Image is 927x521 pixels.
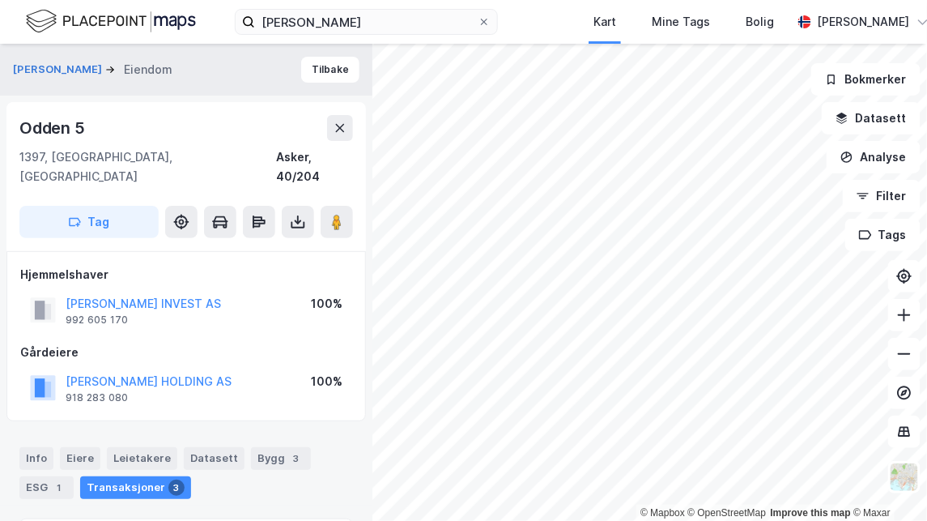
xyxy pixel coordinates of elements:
div: Transaksjoner [80,476,191,499]
a: OpenStreetMap [688,507,767,519]
div: Hjemmelshaver [20,265,352,284]
div: 3 [168,480,185,496]
div: 1397, [GEOGRAPHIC_DATA], [GEOGRAPHIC_DATA] [19,147,276,186]
div: ESG [19,476,74,499]
div: Kontrollprogram for chat [846,443,927,521]
div: Eiendom [124,60,172,79]
div: [PERSON_NAME] [818,12,910,32]
div: 3 [288,451,304,467]
button: Tags [845,219,921,251]
div: 918 283 080 [66,391,128,404]
div: Bygg [251,447,311,470]
a: Mapbox [640,507,685,519]
div: Gårdeiere [20,343,352,362]
img: logo.f888ab2527a4732fd821a326f86c7f29.svg [26,7,196,36]
div: Bolig [746,12,774,32]
div: 100% [311,294,342,314]
div: Info [19,447,53,470]
div: 100% [311,372,342,391]
button: Analyse [827,141,921,173]
div: Odden 5 [19,115,88,141]
button: Datasett [822,102,921,135]
div: Datasett [184,447,245,470]
iframe: Chat Widget [846,443,927,521]
div: Kart [593,12,616,32]
div: 992 605 170 [66,314,128,327]
button: Tilbake [301,57,359,83]
button: Filter [843,180,921,212]
input: Søk på adresse, matrikkel, gårdeiere, leietakere eller personer [255,10,478,34]
button: [PERSON_NAME] [13,62,105,78]
button: Bokmerker [811,63,921,96]
div: 1 [51,480,67,496]
div: Eiere [60,447,100,470]
div: Mine Tags [652,12,710,32]
button: Tag [19,206,159,238]
a: Improve this map [771,507,851,519]
div: Asker, 40/204 [276,147,353,186]
div: Leietakere [107,447,177,470]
